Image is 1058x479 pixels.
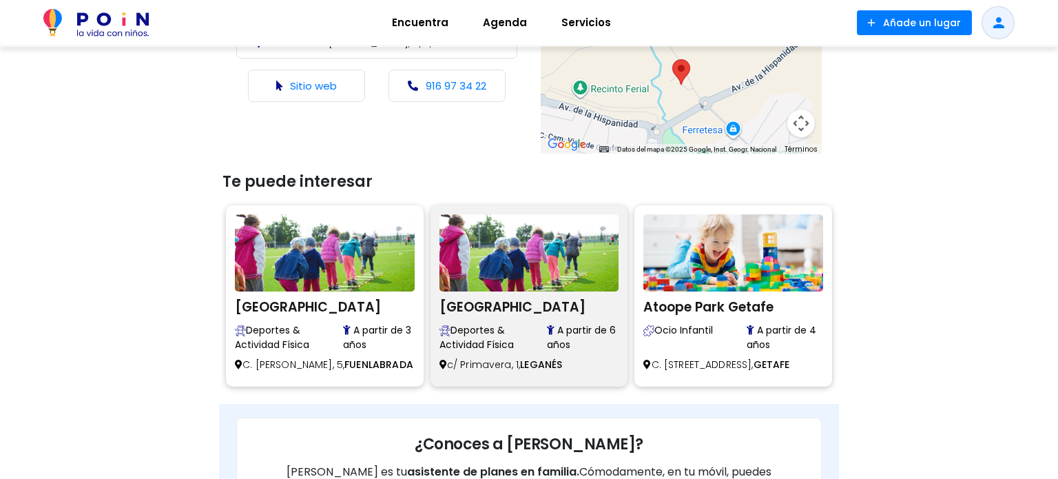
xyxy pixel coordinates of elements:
span: A partir de 4 años [747,323,823,352]
span: GETAFE [754,358,790,371]
a: Términos (se abre en una nueva pestaña) [785,144,818,154]
p: c/ Primavera, 1, [439,352,619,378]
p: C. [STREET_ADDRESS], [643,352,823,378]
a: Servicios [544,6,628,39]
span: A partir de 3 años [343,323,415,352]
span: Ocio Infantil [643,323,747,352]
img: POiN [43,9,149,37]
h2: [GEOGRAPHIC_DATA] [235,295,415,316]
h2: Atoope Park Getafe [643,295,823,316]
span: Deportes & Actividad Física [235,323,343,352]
a: 916 97 34 22 [426,79,486,93]
span: Deportes & Actividad Física [439,323,547,352]
img: Explora centros de ocio cubiertos para niños: parques de bolas, ludotecas, salas de escape y más.... [643,325,654,336]
a: Trepo Park [GEOGRAPHIC_DATA] Desde natación hasta artes marciales, POiN te muestra espacios segur... [439,214,619,378]
span: A partir de 6 años [547,323,619,352]
h3: ¿Conoces a [PERSON_NAME]? [254,436,804,453]
span: LEGANÉS [520,358,562,371]
span: FUENLABRADA [344,358,413,371]
a: Sitio web [290,79,337,93]
img: Atoope Park Getafe [643,214,823,292]
p: C. [PERSON_NAME], 5, [235,352,415,378]
span: Agenda [477,12,533,34]
a: Agenda [466,6,544,39]
button: Combinaciones de teclas [599,145,609,154]
a: Abre esta zona en Google Maps (se abre en una nueva ventana) [544,136,590,154]
span: Encuentra [386,12,455,34]
img: Google [544,136,590,154]
a: Atoope Park Getafe Atoope Park Getafe Explora centros de ocio cubiertos para niños: parques de bo... [643,214,823,378]
img: Desde natación hasta artes marciales, POiN te muestra espacios seguros y adaptados para fomentar ... [235,325,246,336]
a: Awesome Boulder Center [GEOGRAPHIC_DATA] Desde natación hasta artes marciales, POiN te muestra es... [235,214,415,378]
img: Awesome Boulder Center [235,214,415,292]
button: Añade un lugar [857,10,972,35]
button: Controles de visualización del mapa [787,110,815,137]
span: Servicios [555,12,617,34]
img: Trepo Park [439,214,619,292]
h3: Te puede interesar [222,173,836,191]
img: Desde natación hasta artes marciales, POiN te muestra espacios seguros y adaptados para fomentar ... [439,325,450,336]
a: Encuentra [375,6,466,39]
span: Datos del mapa ©2025 Google, Inst. Geogr. Nacional [617,145,776,153]
h2: [GEOGRAPHIC_DATA] [439,295,619,316]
